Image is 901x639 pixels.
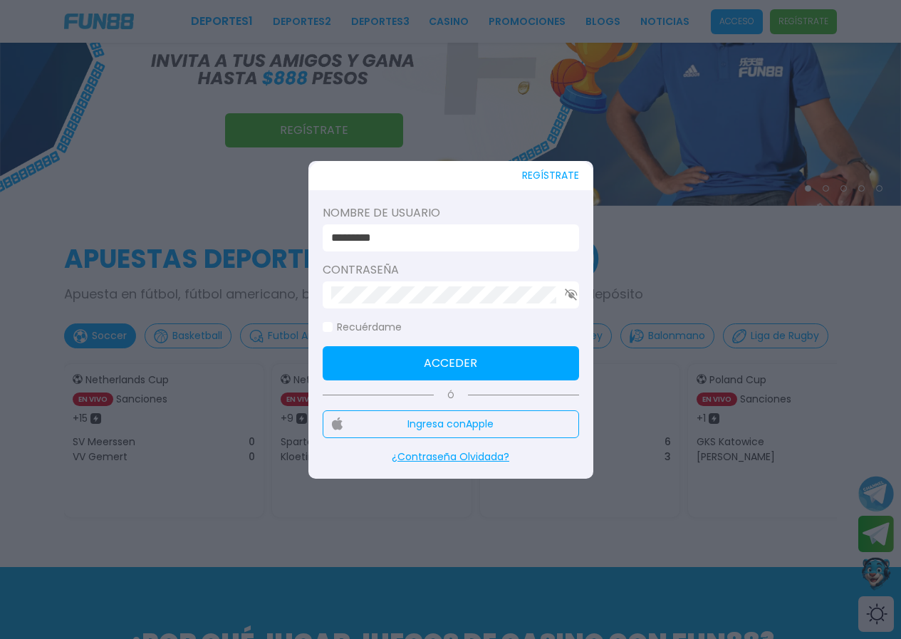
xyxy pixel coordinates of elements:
label: Recuérdame [323,320,402,335]
label: Contraseña [323,261,579,279]
button: Acceder [323,346,579,380]
p: Ó [323,389,579,402]
label: Nombre de usuario [323,204,579,222]
button: REGÍSTRATE [522,161,579,190]
p: ¿Contraseña Olvidada? [323,450,579,464]
button: Ingresa conApple [323,410,579,438]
